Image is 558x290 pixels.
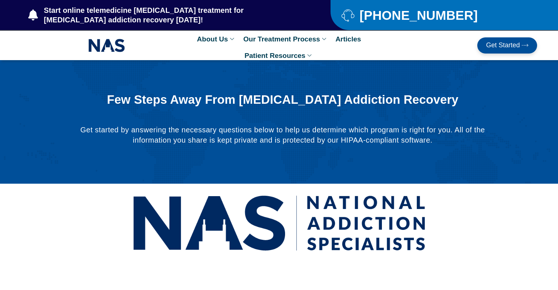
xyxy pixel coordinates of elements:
a: Get Started [477,37,537,54]
a: Patient Resources [241,47,317,64]
a: Start online telemedicine [MEDICAL_DATA] treatment for [MEDICAL_DATA] addiction recovery [DATE]! [28,5,301,25]
span: Get Started [486,42,520,49]
a: [PHONE_NUMBER] [342,9,519,22]
span: Start online telemedicine [MEDICAL_DATA] treatment for [MEDICAL_DATA] addiction recovery [DATE]! [42,5,302,25]
a: About Us [193,31,240,47]
h1: Few Steps Away From [MEDICAL_DATA] Addiction Recovery [98,93,467,106]
img: National Addiction Specialists [132,187,426,259]
img: NAS_email_signature-removebg-preview.png [88,37,125,54]
span: [PHONE_NUMBER] [358,11,478,20]
a: Articles [332,31,365,47]
p: Get started by answering the necessary questions below to help us determine which program is righ... [80,125,485,145]
a: Our Treatment Process [240,31,332,47]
